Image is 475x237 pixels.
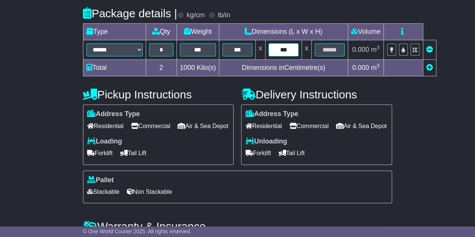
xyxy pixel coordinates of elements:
td: 2 [146,60,176,76]
td: Dimensions (L x W x H) [219,24,348,40]
span: m [371,46,380,53]
label: Pallet [87,176,114,184]
td: x [302,40,311,60]
h4: Warranty & Insurance [83,220,392,232]
a: Remove this item [426,46,433,53]
td: Type [83,24,146,40]
td: Kilo(s) [176,60,219,76]
td: Weight [176,24,219,40]
span: Non Stackable [127,186,172,198]
span: Stackable [87,186,119,198]
span: Forklift [87,147,113,159]
span: Residential [87,120,124,132]
span: Tail Lift [120,147,146,159]
sup: 3 [377,45,380,50]
label: lb/in [218,11,230,20]
span: Commercial [290,120,329,132]
label: Unloading [245,137,287,146]
span: Air & Sea Depot [336,120,387,132]
label: Loading [87,137,122,146]
span: 0.000 [352,64,369,71]
span: Forklift [245,147,271,159]
h4: Pickup Instructions [83,88,234,101]
td: Qty [146,24,176,40]
span: 0.000 [352,46,369,53]
label: kg/cm [187,11,205,20]
sup: 3 [377,63,380,68]
td: Volume [348,24,383,40]
label: Address Type [87,110,140,118]
td: Dimensions in Centimetre(s) [219,60,348,76]
span: Air & Sea Depot [178,120,228,132]
label: Address Type [245,110,298,118]
td: x [255,40,265,60]
span: Residential [245,120,282,132]
span: m [371,64,380,71]
a: Add new item [426,64,433,71]
h4: Delivery Instructions [241,88,392,101]
span: 1000 [180,64,195,71]
h4: Package details | [83,7,177,20]
td: Total [83,60,146,76]
span: Tail Lift [278,147,305,159]
span: Commercial [131,120,170,132]
span: © One World Courier 2025. All rights reserved. [83,228,192,234]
